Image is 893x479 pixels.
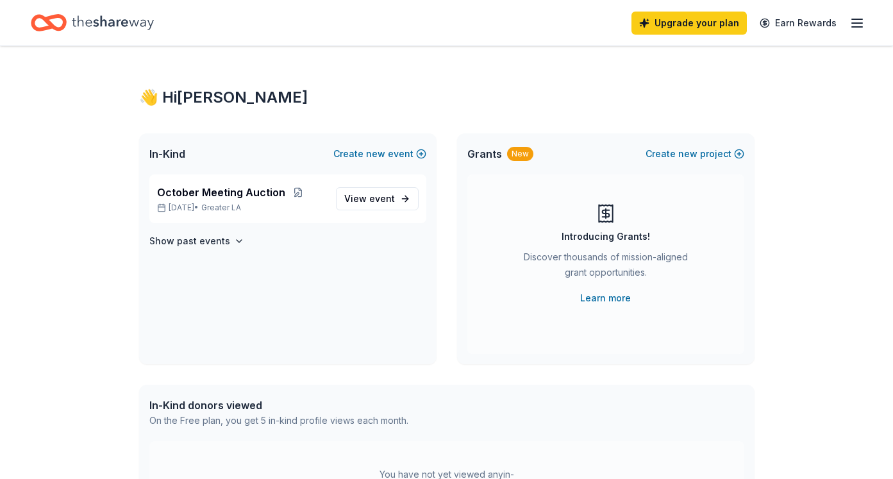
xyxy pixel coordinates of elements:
div: New [507,147,533,161]
div: Introducing Grants! [562,229,650,244]
div: On the Free plan, you get 5 in-kind profile views each month. [149,413,408,428]
button: Show past events [149,233,244,249]
a: Learn more [580,290,631,306]
a: Upgrade your plan [631,12,747,35]
div: In-Kind donors viewed [149,398,408,413]
span: October Meeting Auction [157,185,285,200]
div: Discover thousands of mission-aligned grant opportunities. [519,249,693,285]
button: Createnewevent [333,146,426,162]
a: View event [336,187,419,210]
span: new [366,146,385,162]
a: Home [31,8,154,38]
span: In-Kind [149,146,185,162]
span: View [344,191,395,206]
h4: Show past events [149,233,230,249]
div: 👋 Hi [PERSON_NAME] [139,87,755,108]
span: event [369,193,395,204]
p: [DATE] • [157,203,326,213]
span: Greater LA [201,203,241,213]
a: Earn Rewards [752,12,844,35]
button: Createnewproject [646,146,744,162]
span: Grants [467,146,502,162]
span: new [678,146,697,162]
